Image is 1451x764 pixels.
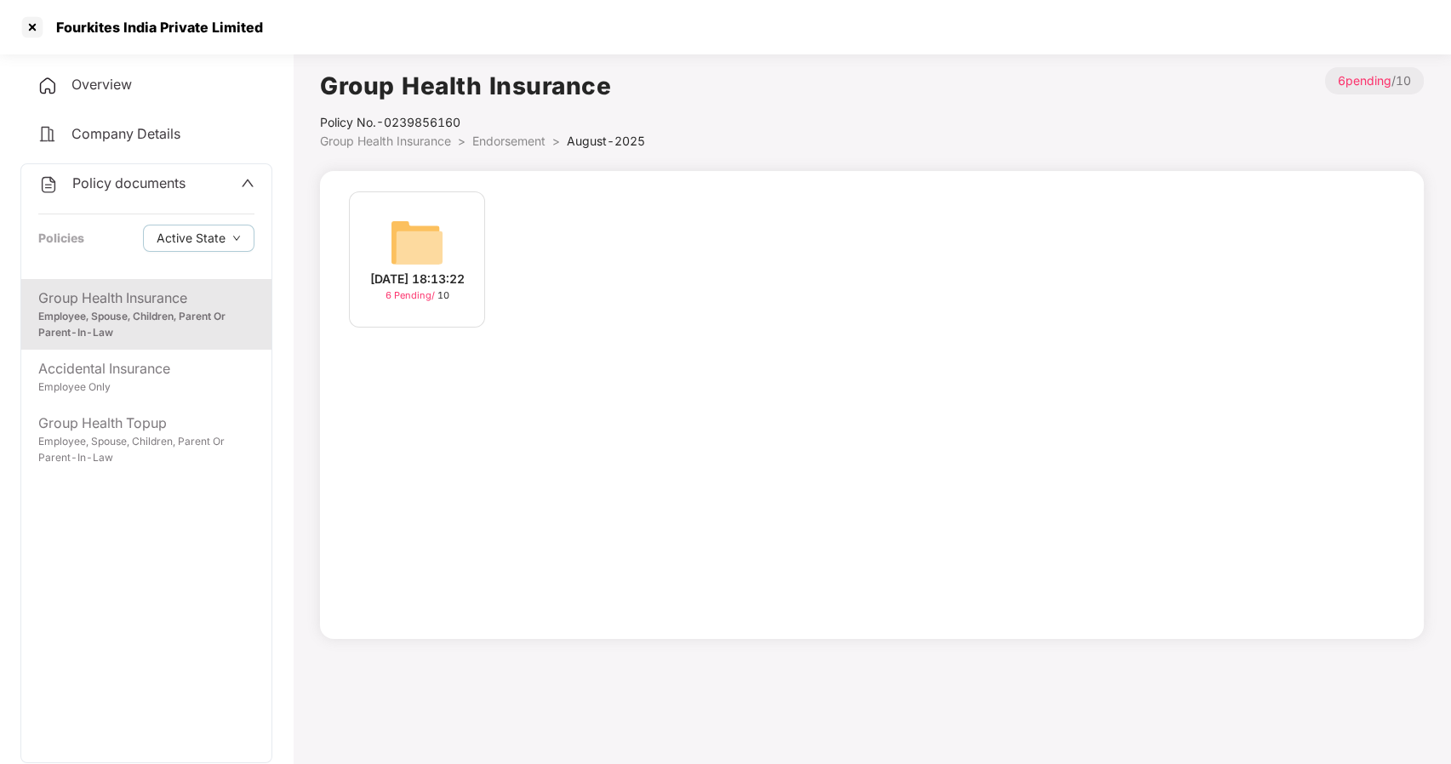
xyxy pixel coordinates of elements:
span: Policy documents [72,174,186,191]
span: up [241,176,254,190]
div: 10 [386,288,449,303]
img: svg+xml;base64,PHN2ZyB4bWxucz0iaHR0cDovL3d3dy53My5vcmcvMjAwMC9zdmciIHdpZHRoPSI2NCIgaGVpZ2h0PSI2NC... [390,215,444,270]
h1: Group Health Insurance [320,67,645,105]
span: down [232,234,241,243]
span: Overview [71,76,132,93]
button: Active Statedown [143,225,254,252]
div: Policies [38,229,84,248]
span: 6 Pending / [386,289,437,301]
span: > [458,134,466,148]
span: August-2025 [567,134,645,148]
div: [DATE] 18:13:22 [370,270,465,288]
span: Group Health Insurance [320,134,451,148]
p: / 10 [1325,67,1424,94]
div: Employee, Spouse, Children, Parent Or Parent-In-Law [38,309,254,341]
div: Policy No.- 0239856160 [320,113,645,132]
img: svg+xml;base64,PHN2ZyB4bWxucz0iaHR0cDovL3d3dy53My5vcmcvMjAwMC9zdmciIHdpZHRoPSIyNCIgaGVpZ2h0PSIyNC... [37,124,58,145]
div: Group Health Topup [38,413,254,434]
span: 6 pending [1338,73,1391,88]
div: Fourkites India Private Limited [46,19,263,36]
span: > [552,134,560,148]
div: Employee, Spouse, Children, Parent Or Parent-In-Law [38,434,254,466]
div: Group Health Insurance [38,288,254,309]
img: svg+xml;base64,PHN2ZyB4bWxucz0iaHR0cDovL3d3dy53My5vcmcvMjAwMC9zdmciIHdpZHRoPSIyNCIgaGVpZ2h0PSIyNC... [37,76,58,96]
img: svg+xml;base64,PHN2ZyB4bWxucz0iaHR0cDovL3d3dy53My5vcmcvMjAwMC9zdmciIHdpZHRoPSIyNCIgaGVpZ2h0PSIyNC... [38,174,59,195]
div: Employee Only [38,379,254,396]
span: Active State [157,229,226,248]
span: Endorsement [472,134,546,148]
span: Company Details [71,125,180,142]
div: Accidental Insurance [38,358,254,379]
